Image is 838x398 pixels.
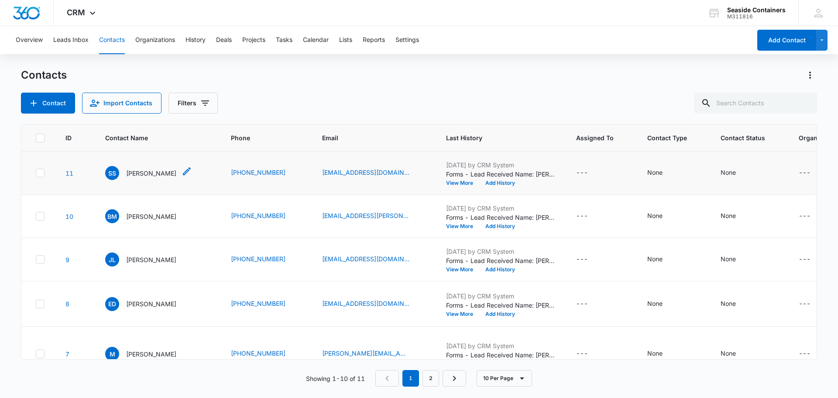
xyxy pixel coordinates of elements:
a: Navigate to contact details page for Jose L Alvarez [65,256,69,263]
button: View More [446,267,479,272]
a: Next Page [443,370,466,387]
a: [PHONE_NUMBER] [231,349,285,358]
span: CRM [67,8,85,17]
a: [EMAIL_ADDRESS][DOMAIN_NAME] [322,299,409,308]
p: [PERSON_NAME] [126,299,176,308]
div: Contact Status - None - Select to Edit Field [721,349,752,359]
a: [PHONE_NUMBER] [231,254,285,263]
div: Contact Name - Skyler Sowers - Select to Edit Field [105,166,192,180]
h1: Contacts [21,69,67,82]
span: JL [105,253,119,266]
a: Navigate to contact details page for Braedon McGraw [65,213,73,220]
button: Organizations [135,26,175,54]
div: Phone - (361) 244-7867 - Select to Edit Field [231,299,301,309]
p: [PERSON_NAME] [126,255,176,264]
div: Assigned To - - Select to Edit Field [576,349,604,359]
div: Organization - - Select to Edit Field [799,299,826,309]
div: None [647,168,663,177]
span: SS [105,166,119,180]
div: Email - 2009delagarza@gmail.com - Select to Edit Field [322,299,425,309]
button: Calendar [303,26,329,54]
nav: Pagination [375,370,466,387]
span: M [105,347,119,361]
div: Phone - (361) 443-6903 - Select to Edit Field [231,168,301,178]
p: Forms - Lead Received Name: [PERSON_NAME] Email: [EMAIL_ADDRESS][PERSON_NAME][DOMAIN_NAME] Phone:... [446,213,555,222]
button: View More [446,311,479,317]
a: [PHONE_NUMBER] [231,168,285,177]
a: [PERSON_NAME][EMAIL_ADDRESS][DOMAIN_NAME] [322,349,409,358]
span: ED [105,297,119,311]
div: Email - joey61334@gmail.com - Select to Edit Field [322,254,425,265]
span: Contact Status [721,133,765,142]
div: None [721,254,736,263]
em: 1 [402,370,419,387]
div: None [721,299,736,308]
div: --- [576,211,588,221]
span: Email [322,133,412,142]
div: None [647,254,663,263]
span: ID [65,133,72,142]
div: Contact Type - None - Select to Edit Field [647,349,678,359]
a: [PHONE_NUMBER] [231,299,285,308]
div: Assigned To - - Select to Edit Field [576,299,604,309]
p: Forms - Lead Received Name: [PERSON_NAME] Email: [EMAIL_ADDRESS][DOMAIN_NAME] Phone: [PHONE_NUMBE... [446,301,555,310]
p: [DATE] by CRM System [446,341,555,350]
a: Navigate to contact details page for Skyler Sowers [65,170,73,177]
div: account id [727,14,786,20]
span: Contact Type [647,133,687,142]
input: Search Contacts [694,93,817,114]
div: --- [799,299,811,309]
div: Assigned To - - Select to Edit Field [576,254,604,265]
a: Navigate to contact details page for Elizabeth Delagarza [65,300,69,308]
p: [DATE] by CRM System [446,291,555,301]
button: 10 Per Page [477,370,532,387]
a: [PHONE_NUMBER] [231,211,285,220]
span: Contact Name [105,133,197,142]
div: Contact Status - None - Select to Edit Field [721,254,752,265]
div: None [721,211,736,220]
div: None [721,168,736,177]
div: account name [727,7,786,14]
p: Forms - Lead Received Name: [PERSON_NAME] Email: [EMAIL_ADDRESS][DOMAIN_NAME] Phone: [PHONE_NUMBE... [446,256,555,265]
span: Phone [231,133,288,142]
div: Contact Type - None - Select to Edit Field [647,254,678,265]
div: --- [799,168,811,178]
div: Email - skylersowers0414@gmail.com - Select to Edit Field [322,168,425,178]
a: Navigate to contact details page for Muller [65,350,69,358]
div: --- [576,254,588,265]
div: None [647,211,663,220]
div: --- [576,349,588,359]
button: Add History [479,267,521,272]
p: [DATE] by CRM System [446,160,555,170]
div: --- [799,349,811,359]
p: [PERSON_NAME] [126,212,176,221]
div: Assigned To - - Select to Edit Field [576,211,604,221]
div: Organization - - Select to Edit Field [799,349,826,359]
div: --- [799,254,811,265]
div: Contact Name - Muller - Select to Edit Field [105,347,192,361]
a: [EMAIL_ADDRESS][DOMAIN_NAME] [322,254,409,263]
button: Add Contact [757,30,816,51]
button: Import Contacts [82,93,161,114]
div: Contact Status - None - Select to Edit Field [721,299,752,309]
button: Deals [216,26,232,54]
div: Contact Status - None - Select to Edit Field [721,211,752,221]
button: Actions [803,68,817,82]
div: None [647,299,663,308]
button: Overview [16,26,43,54]
p: [PERSON_NAME] [126,169,176,178]
p: Forms - Lead Received Name: [PERSON_NAME] Email: [PERSON_NAME][EMAIL_ADDRESS][DOMAIN_NAME] Phone:... [446,350,555,360]
span: Organization [799,133,838,142]
div: None [647,349,663,358]
div: Contact Type - None - Select to Edit Field [647,211,678,221]
div: Contact Type - None - Select to Edit Field [647,299,678,309]
div: Contact Status - None - Select to Edit Field [721,168,752,178]
div: Email - sarah.larlyn@gmail.com - Select to Edit Field [322,349,425,359]
button: Projects [242,26,265,54]
button: Leads Inbox [53,26,89,54]
button: History [185,26,206,54]
span: Last History [446,133,543,142]
div: Phone - (717) 818-4491 - Select to Edit Field [231,349,301,359]
a: [EMAIL_ADDRESS][PERSON_NAME][DOMAIN_NAME] [322,211,409,220]
a: Page 2 [422,370,439,387]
